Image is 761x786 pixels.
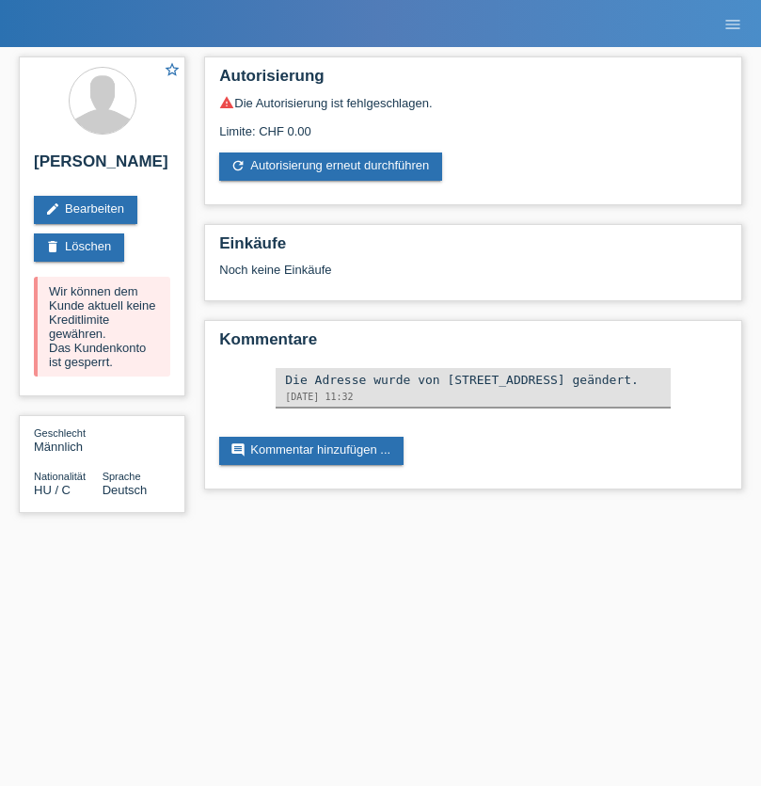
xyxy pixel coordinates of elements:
div: Männlich [34,425,103,454]
i: refresh [230,158,246,173]
a: commentKommentar hinzufügen ... [219,437,404,465]
a: editBearbeiten [34,196,137,224]
i: edit [45,201,60,217]
div: [DATE] 11:32 [285,392,661,402]
i: menu [723,15,742,34]
i: star_border [164,61,181,78]
div: Die Autorisierung ist fehlgeschlagen. [219,95,727,110]
div: Die Adresse wurde von [STREET_ADDRESS] geändert. [285,373,661,387]
span: Nationalität [34,471,86,482]
span: Geschlecht [34,427,86,439]
i: warning [219,95,234,110]
div: Noch keine Einkäufe [219,263,727,291]
a: star_border [164,61,181,81]
div: Limite: CHF 0.00 [219,110,727,138]
h2: Autorisierung [219,67,727,95]
span: Ungarn / C / 01.06.2016 [34,483,71,497]
div: Wir können dem Kunde aktuell keine Kreditlimite gewähren. Das Kundenkonto ist gesperrt. [34,277,170,377]
h2: [PERSON_NAME] [34,152,170,181]
h2: Kommentare [219,330,727,359]
a: deleteLöschen [34,233,124,262]
h2: Einkäufe [219,234,727,263]
i: comment [230,442,246,457]
span: Deutsch [103,483,148,497]
i: delete [45,239,60,254]
a: refreshAutorisierung erneut durchführen [219,152,442,181]
a: menu [714,18,752,29]
span: Sprache [103,471,141,482]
